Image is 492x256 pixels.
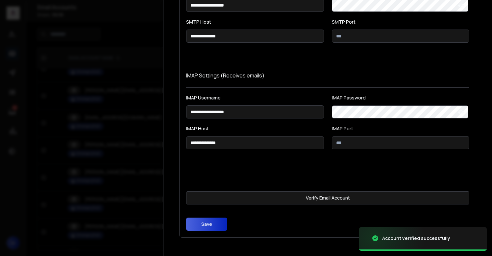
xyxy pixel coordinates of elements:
button: Verify Email Account [186,191,469,204]
label: IMAP Port [332,126,470,131]
label: IMAP Username [186,96,324,100]
label: IMAP Password [332,96,470,100]
div: Account verified successfully [382,235,450,242]
label: IMAP Host [186,126,324,131]
label: SMTP Port [332,20,470,24]
button: Save [186,218,227,231]
label: SMTP Host [186,20,324,24]
p: IMAP Settings (Receives emails) [186,72,469,79]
